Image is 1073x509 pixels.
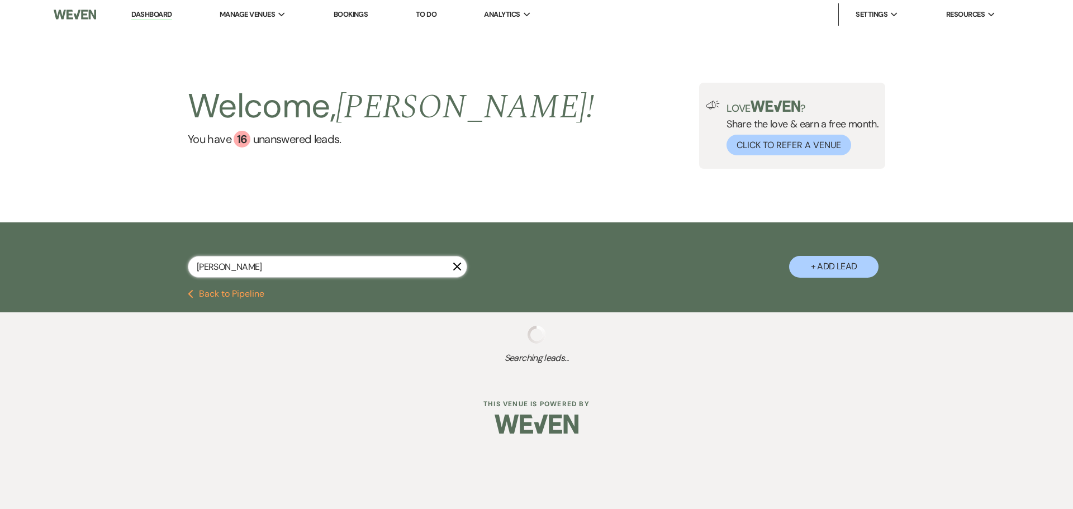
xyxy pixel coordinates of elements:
div: 16 [234,131,250,148]
input: Search by name, event date, email address or phone number [188,256,467,278]
img: Weven Logo [54,3,96,26]
img: loud-speaker-illustration.svg [706,101,720,110]
img: loading spinner [528,326,545,344]
a: Dashboard [131,9,172,20]
span: Manage Venues [220,9,275,20]
span: Searching leads... [54,351,1019,365]
button: Back to Pipeline [188,289,264,298]
img: Weven Logo [495,405,578,444]
p: Love ? [727,101,879,113]
span: [PERSON_NAME] ! [336,82,594,133]
img: weven-logo-green.svg [751,101,800,112]
h2: Welcome, [188,83,594,131]
a: You have 16 unanswered leads. [188,131,594,148]
span: Analytics [484,9,520,20]
div: Share the love & earn a free month. [720,101,879,155]
a: To Do [416,9,436,19]
span: Settings [856,9,887,20]
a: Bookings [334,9,368,19]
button: Click to Refer a Venue [727,135,851,155]
button: + Add Lead [789,256,879,278]
span: Resources [946,9,985,20]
